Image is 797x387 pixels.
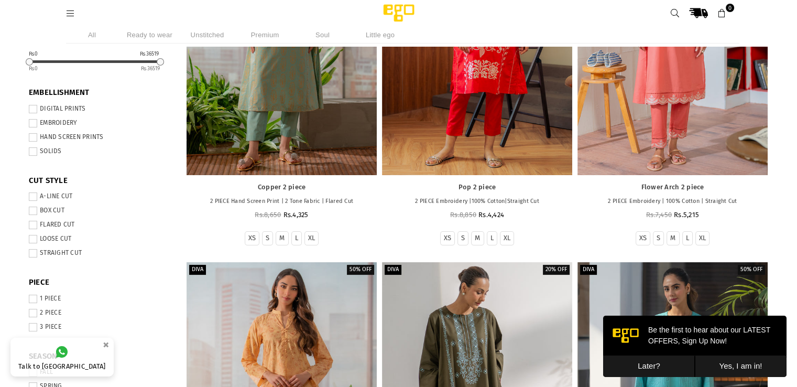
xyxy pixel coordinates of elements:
[29,295,170,303] label: 1 PIECE
[239,26,291,44] li: Premium
[490,234,494,243] label: L
[387,183,567,192] a: Pop 2 piece
[583,197,762,206] p: 2 PIECE Embroidery | 100% Cotton | Straight Cut
[603,316,787,377] iframe: webpush-onsite
[29,249,170,257] label: STRAIGHT CUT
[192,197,372,206] p: 2 PIECE Hand Screen Print | 2 Tone Fabric | Flared Cut
[308,234,315,243] label: XL
[646,211,672,219] span: Rs.7,450
[354,26,407,44] li: Little ego
[461,234,465,243] label: S
[543,265,570,275] label: 20% off
[141,66,160,72] ins: 36519
[283,211,308,219] span: Rs.4,325
[61,9,80,17] a: Menu
[181,26,234,44] li: Unstitched
[29,119,170,127] label: EMBROIDERY
[385,265,401,275] label: Diva
[29,277,170,288] span: PIECE
[29,51,38,57] div: ₨0
[699,234,706,243] label: XL
[266,234,269,243] label: S
[686,234,689,243] label: L
[639,234,647,243] label: XS
[347,265,374,275] label: 50% off
[29,235,170,243] label: LOOSE CUT
[674,211,699,219] span: Rs.5,215
[738,265,765,275] label: 50% off
[29,105,170,113] label: DIGITAL PRINTS
[66,26,118,44] li: All
[726,4,734,12] span: 0
[657,234,660,243] label: S
[29,133,170,142] label: HAND SCREEN PRINTS
[192,183,372,192] a: Copper 2 piece
[297,26,349,44] li: Soul
[583,183,762,192] a: Flower Arch 2 piece
[29,309,170,317] label: 2 PIECE
[124,26,176,44] li: Ready to wear
[444,234,452,243] label: XS
[713,4,732,23] a: 0
[580,265,597,275] label: Diva
[475,234,480,243] label: M
[354,3,443,24] img: Ego
[29,323,170,331] label: 3 PIECE
[100,336,112,353] button: ×
[29,207,170,215] label: BOX CUT
[29,147,170,156] label: SOLIDS
[29,192,170,201] label: A-LINE CUT
[29,66,38,72] ins: 0
[10,338,114,377] a: Talk to [GEOGRAPHIC_DATA]
[92,40,183,61] button: Yes, I am in!
[279,234,285,243] label: M
[140,51,159,57] div: ₨36519
[387,197,567,206] p: 2 PIECE Embroidery |100% Cotton|Straight Cut
[255,211,281,219] span: Rs.8,650
[665,4,684,23] a: Search
[504,234,511,243] label: XL
[29,221,170,229] label: FLARED CUT
[295,234,298,243] label: L
[189,265,206,275] label: Diva
[29,176,170,186] span: CUT STYLE
[670,234,675,243] label: M
[29,88,170,98] span: EMBELLISHMENT
[248,234,256,243] label: XS
[450,211,476,219] span: Rs.8,850
[478,211,504,219] span: Rs.4,424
